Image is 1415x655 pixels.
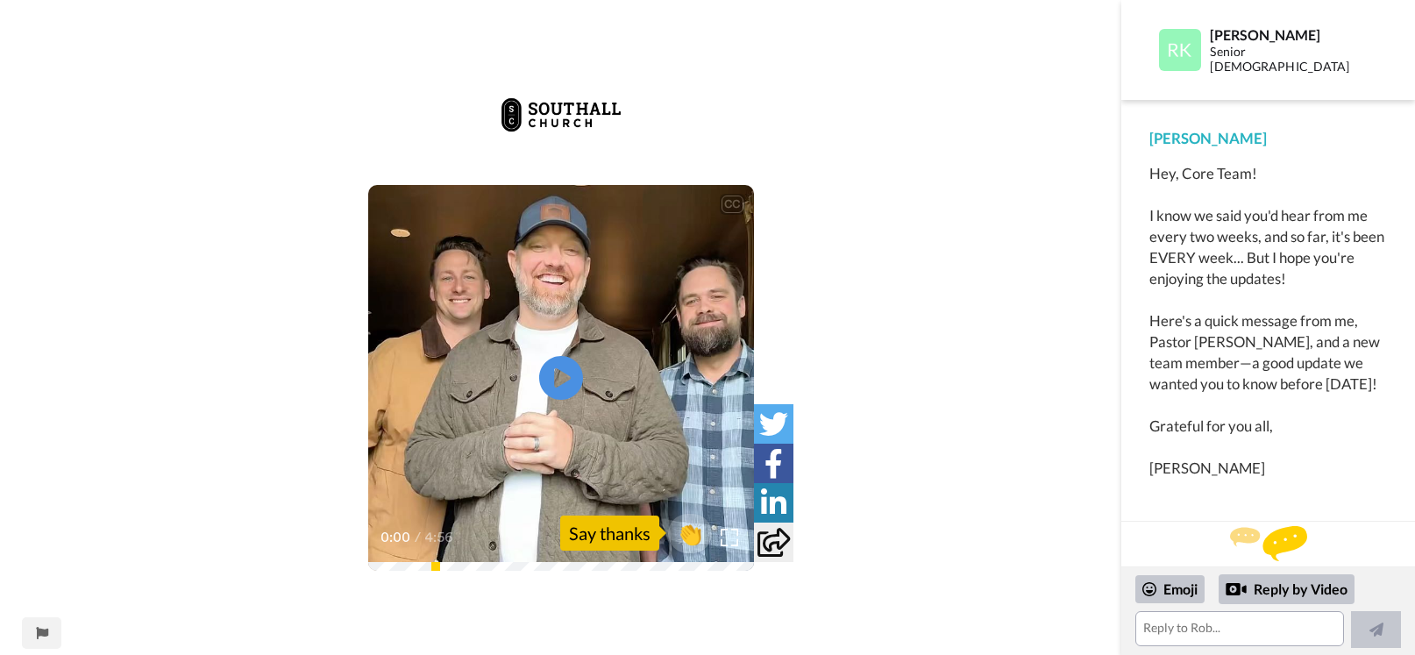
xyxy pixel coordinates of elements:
[1135,575,1205,603] div: Emoji
[415,527,421,548] span: /
[1226,579,1247,600] div: Reply by Video
[1149,163,1387,479] div: Hey, Core Team! I know we said you'd hear from me every two weeks, and so far, it's been EVERY we...
[668,519,712,547] span: 👏
[1210,26,1386,43] div: [PERSON_NAME]
[499,80,623,150] img: da53c747-890d-4ee8-a87d-ed103e7d6501
[721,529,738,546] img: Full screen
[424,527,455,548] span: 4:56
[1210,45,1386,75] div: Senior [DEMOGRAPHIC_DATA]
[560,516,659,551] div: Say thanks
[380,527,411,548] span: 0:00
[1230,526,1307,561] img: message.svg
[722,196,743,213] div: CC
[1159,29,1201,71] img: Profile Image
[668,514,712,553] button: 👏
[1149,128,1387,149] div: [PERSON_NAME]
[1219,574,1355,604] div: Reply by Video
[1145,552,1391,565] div: Send [PERSON_NAME] a reply.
